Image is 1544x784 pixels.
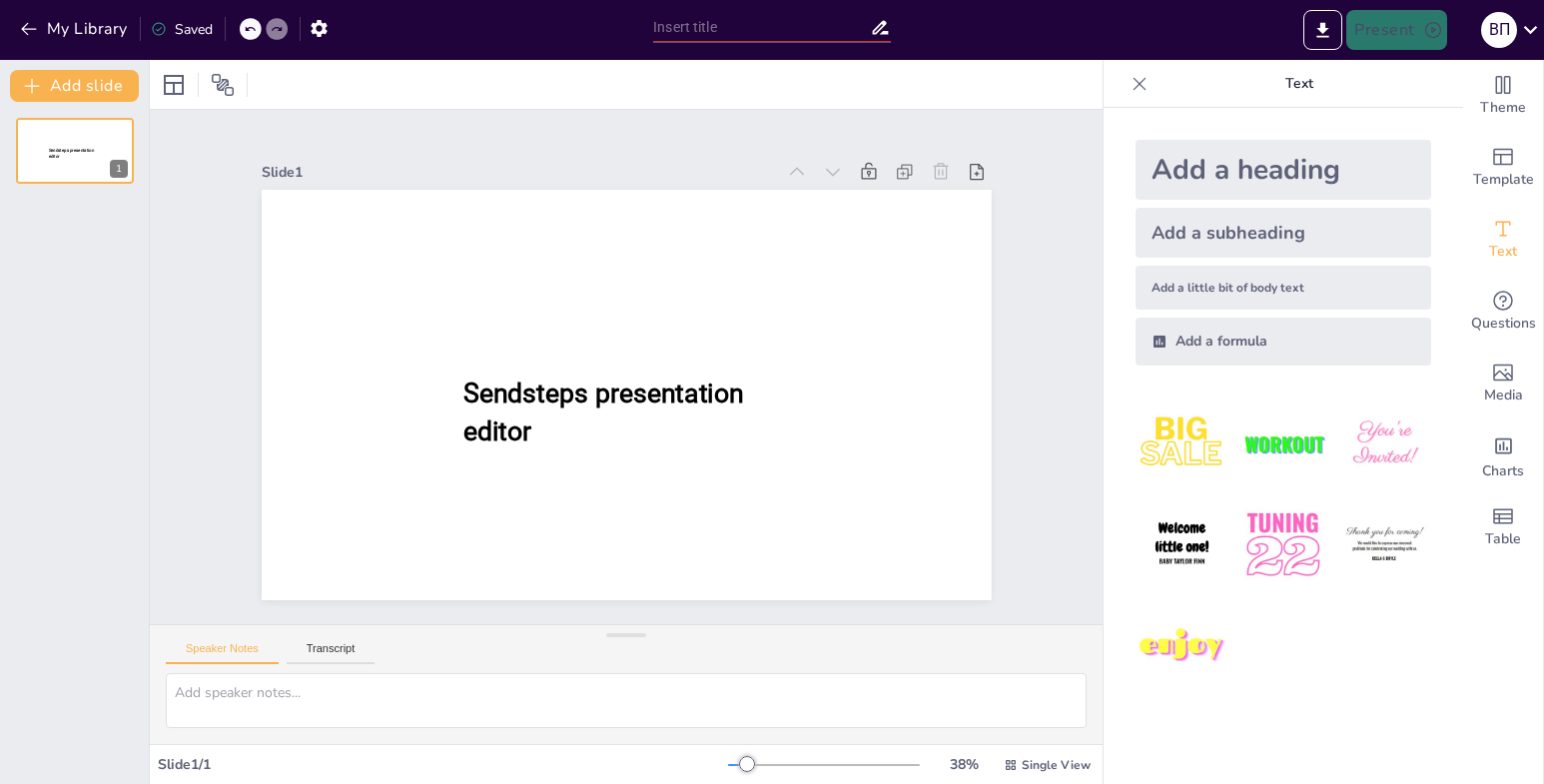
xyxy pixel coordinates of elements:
[1338,498,1431,591] img: 6.jpeg
[940,755,988,774] div: 38 %
[10,70,139,102] button: Add slide
[49,148,94,159] span: Sendsteps presentation editor
[1463,348,1543,419] div: Add images, graphics, shapes or video
[262,163,776,182] div: Slide 1
[1156,60,1443,108] p: Text
[1346,10,1446,50] button: Present
[1463,204,1543,276] div: Add text boxes
[1136,208,1431,258] div: Add a subheading
[1463,419,1543,491] div: Add charts and graphs
[211,73,235,97] span: Position
[1481,12,1517,48] div: в п
[1136,600,1228,693] img: 7.jpeg
[653,13,870,42] input: Insert title
[1022,757,1091,773] span: Single View
[1463,132,1543,204] div: Add ready made slides
[287,642,376,664] button: Transcript
[158,755,728,774] div: Slide 1 / 1
[1485,528,1521,550] span: Table
[1236,397,1329,490] img: 2.jpeg
[15,13,136,45] button: My Library
[1480,97,1526,119] span: Theme
[16,118,134,184] div: 1
[1471,313,1536,335] span: Questions
[1463,276,1543,348] div: Get real-time input from your audience
[1303,10,1342,50] button: Export to PowerPoint
[1136,318,1431,366] div: Add a formula
[1484,385,1523,406] span: Media
[1136,397,1228,490] img: 1.jpeg
[1489,241,1517,263] span: Text
[158,69,190,101] div: Layout
[166,642,279,664] button: Speaker Notes
[1338,397,1431,490] img: 3.jpeg
[1473,169,1534,191] span: Template
[462,378,743,445] span: Sendsteps presentation editor
[151,20,213,39] div: Saved
[1463,60,1543,132] div: Change the overall theme
[1136,498,1228,591] img: 4.jpeg
[110,160,128,178] div: 1
[1236,498,1329,591] img: 5.jpeg
[1481,10,1517,50] button: в п
[1136,266,1431,310] div: Add a little bit of body text
[1463,491,1543,563] div: Add a table
[1136,140,1431,200] div: Add a heading
[1482,460,1524,482] span: Charts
